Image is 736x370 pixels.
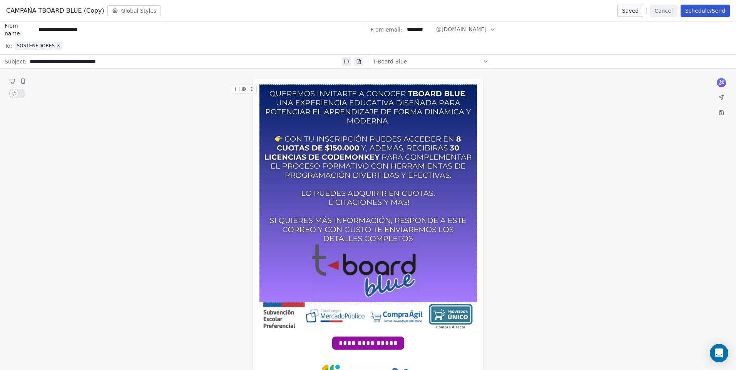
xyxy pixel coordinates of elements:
[373,58,407,65] span: T-Board Blue
[371,26,402,33] span: From email:
[6,6,104,15] span: CAMPAÑA TBOARD BLUE (Copy)
[710,344,728,362] div: Open Intercom Messenger
[617,5,643,17] button: Saved
[107,5,161,16] button: Global Styles
[17,43,55,49] span: SOSTENEDORES
[5,22,35,37] span: From name:
[5,42,12,50] span: To:
[5,58,27,68] span: Subject:
[436,25,487,33] span: @[DOMAIN_NAME]
[650,5,677,17] button: Cancel
[681,5,730,17] button: Schedule/Send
